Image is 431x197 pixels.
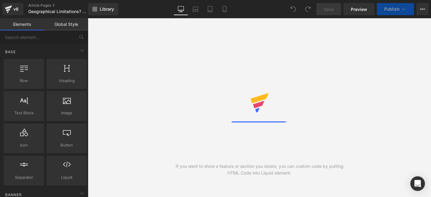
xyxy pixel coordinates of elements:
[48,110,85,116] span: Image
[287,3,299,15] button: Undo
[324,6,334,12] span: Save
[2,3,23,15] a: v6
[351,6,367,12] span: Preview
[188,3,203,15] a: Laptop
[377,3,414,15] button: Publish
[174,163,345,176] div: If you want to show a feature or section you desire, you can custom code by putting HTML Code int...
[48,142,85,148] span: Button
[5,49,16,55] span: Base
[217,3,232,15] a: Mobile
[28,9,87,14] span: Geographical Limitations? Nonexistent! The True Meaning of Anywhere, Anytime Surveillance
[5,174,42,181] span: Separator
[174,3,188,15] a: Desktop
[88,3,118,15] a: New Library
[12,5,20,13] div: v6
[410,176,425,191] div: Open Intercom Messenger
[384,7,399,12] span: Publish
[28,3,98,8] a: Article Pages
[5,78,42,84] span: Row
[302,3,314,15] button: Redo
[5,110,42,116] span: Text Block
[48,78,85,84] span: Heading
[343,3,374,15] a: Preview
[44,18,88,30] a: Global Style
[5,142,42,148] span: Icon
[48,174,85,181] span: Liquid
[416,3,429,15] button: More
[100,6,114,12] span: Library
[203,3,217,15] a: Tablet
